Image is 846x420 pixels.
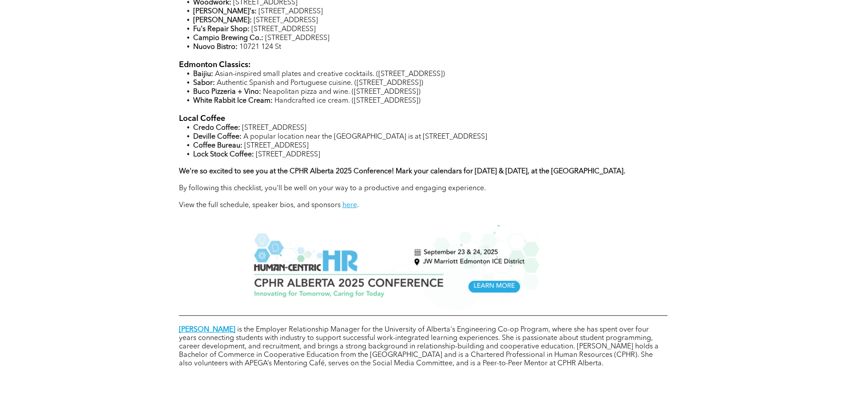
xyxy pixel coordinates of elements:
span: View the full schedule, speaker bios, and sponsors [179,202,341,209]
strong: [PERSON_NAME]: [193,17,252,24]
strong: Buco Pizzeria + Vino: [193,88,261,96]
a: [PERSON_NAME] [179,326,235,333]
span: . [357,202,359,209]
strong: Coffee Bureau: [193,142,242,149]
strong: Nuovo Bistro: [193,44,238,51]
span: Asian-inspired small plates and creative cocktails. ([STREET_ADDRESS]) [215,71,445,78]
strong: Fu's Repair Shop: [193,26,250,33]
span: Edmonton Classics: [179,61,250,69]
span: A popular location near the [GEOGRAPHIC_DATA] is at [STREET_ADDRESS] [243,133,487,140]
span: [STREET_ADDRESS] [265,35,330,42]
span: is the Employer Relationship Manager for the University of Alberta's Engineering Co-op Program, w... [179,326,659,367]
strong: We're so excited to see you at the CPHR Alberta 2025 Conference! Mark your calendars for [DATE] &... [179,168,625,175]
span: [STREET_ADDRESS] [256,151,320,158]
strong: Deville Coffee: [193,133,242,140]
strong: Baijiu: [193,71,213,78]
strong: Lock Stock Coffee: [193,151,254,158]
span: Neapolitan pizza and wine. ([STREET_ADDRESS]) [263,88,421,96]
strong: [PERSON_NAME]'s: [193,8,257,15]
span: By following this checklist, you'll be well on your way to a productive and engaging experience. [179,185,486,192]
span: Authentic Spanish and Portuguese cuisine. ([STREET_ADDRESS]) [217,80,423,87]
span: Local Coffee [179,115,225,123]
span: [STREET_ADDRESS] [258,8,323,15]
span: [STREET_ADDRESS] [254,17,318,24]
strong: Campio Brewing Co.: [193,35,263,42]
span: [STREET_ADDRESS] [242,124,306,132]
strong: White Rabbit Ice Cream: [193,97,273,104]
strong: Sabor: [193,80,215,87]
a: here [342,202,357,209]
span: [STREET_ADDRESS] [244,142,309,149]
strong: Credo Coffee: [193,124,240,132]
span: Handcrafted ice cream. ([STREET_ADDRESS]) [274,97,421,104]
span: 10721 124 St [239,44,281,51]
span: [STREET_ADDRESS] [251,26,316,33]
